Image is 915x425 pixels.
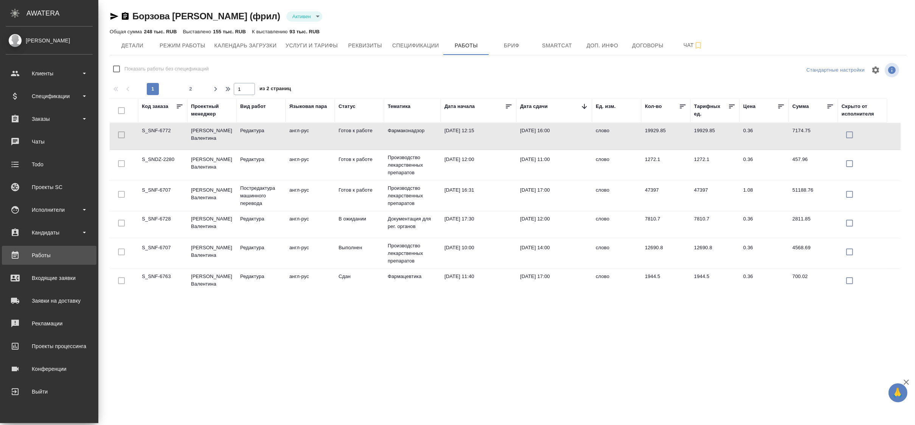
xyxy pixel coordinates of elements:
div: Кол-во [645,103,662,110]
span: Работы [448,41,485,50]
span: Договоры [630,41,666,50]
td: Выполнен [335,240,384,267]
div: Чаты [6,136,93,147]
td: [DATE] 12:00 [441,152,516,178]
td: [DATE] 10:00 [441,240,516,267]
div: Клиенты [6,68,93,79]
td: 7174.75 [789,123,838,150]
span: Smartcat [539,41,575,50]
td: S_SNF-6763 [138,269,187,295]
a: Рекламации [2,314,96,333]
td: англ-рус [286,152,335,178]
span: Настроить таблицу [867,61,885,79]
div: Дата начала [444,103,475,110]
div: split button [805,64,867,76]
td: [PERSON_NAME] Валентина [187,211,236,238]
td: слово [592,183,641,209]
p: Документация для рег. органов [388,215,437,230]
td: англ-рус [286,123,335,150]
td: 1272.1 [690,152,739,178]
p: Фармаконадзор [388,127,437,134]
td: [PERSON_NAME] Валентина [187,123,236,150]
a: Проекты SC [2,178,96,197]
td: [DATE] 12:15 [441,123,516,150]
td: 12690.8 [641,240,690,267]
td: Сдан [335,269,384,295]
span: Показать работы без спецификаций [124,65,209,73]
div: Заказы [6,113,93,125]
td: 0.36 [739,211,789,238]
td: слово [592,211,641,238]
span: Реквизиты [347,41,383,50]
div: Дата сдачи [520,103,548,110]
td: [DATE] 17:00 [516,269,592,295]
p: Редактура [240,127,282,134]
td: [PERSON_NAME] Валентина [187,183,236,209]
td: 1272.1 [641,152,690,178]
td: 19929.85 [690,123,739,150]
div: Сумма [792,103,809,110]
td: 7810.7 [690,211,739,238]
td: [DATE] 16:31 [441,183,516,209]
td: 1.08 [739,183,789,209]
a: Входящие заявки [2,269,96,287]
svg: Подписаться [694,41,703,50]
div: Выйти [6,386,93,397]
p: Выставлено [183,29,213,34]
span: Спецификации [392,41,439,50]
span: Чат [675,41,711,50]
div: Исполнители [6,204,93,216]
p: Постредактура машинного перевода [240,184,282,207]
span: Детали [114,41,151,50]
td: [DATE] 17:00 [516,183,592,209]
p: 93 тыс. RUB [289,29,320,34]
div: Работы [6,250,93,261]
div: Заявки на доставку [6,295,93,306]
td: [DATE] 11:40 [441,269,516,295]
td: [DATE] 16:00 [516,123,592,150]
td: Готов к работе [335,183,384,209]
div: Входящие заявки [6,272,93,284]
td: S_SNF-6707 [138,240,187,267]
td: 51188.76 [789,183,838,209]
td: S_SNDZ-2280 [138,152,187,178]
td: 457.96 [789,152,838,178]
td: 4568.69 [789,240,838,267]
a: Борзова [PERSON_NAME] (фрил) [132,11,280,21]
span: Доп. инфо [584,41,621,50]
div: Статус [339,103,356,110]
td: 0.36 [739,152,789,178]
td: 1944.5 [690,269,739,295]
a: Заявки на доставку [2,291,96,310]
button: Скопировать ссылку [121,12,130,21]
td: слово [592,152,641,178]
a: Todo [2,155,96,174]
td: слово [592,240,641,267]
a: Проекты процессинга [2,337,96,356]
td: 0.36 [739,269,789,295]
p: Производство лекарственных препаратов [388,154,437,177]
td: англ-рус [286,183,335,209]
td: Готов к работе [335,152,384,178]
td: S_SNF-6772 [138,123,187,150]
td: В ожидании [335,211,384,238]
a: Работы [2,246,96,265]
div: Проектный менеджер [191,103,233,118]
td: 19929.85 [641,123,690,150]
td: 0.36 [739,123,789,150]
td: [DATE] 12:00 [516,211,592,238]
td: [DATE] 11:00 [516,152,592,178]
td: англ-рус [286,211,335,238]
p: 155 тыс. RUB [213,29,246,34]
td: [PERSON_NAME] Валентина [187,269,236,295]
td: [PERSON_NAME] Валентина [187,240,236,267]
button: 2 [185,83,197,95]
div: Тематика [388,103,410,110]
button: Активен [290,13,313,20]
div: AWATERA [26,6,98,21]
p: К выставлению [252,29,289,34]
div: Кандидаты [6,227,93,238]
a: Конференции [2,359,96,378]
button: 🙏 [889,383,907,402]
td: англ-рус [286,269,335,295]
